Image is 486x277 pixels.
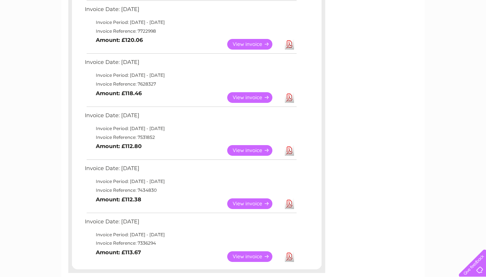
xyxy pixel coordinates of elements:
td: Invoice Date: [DATE] [83,111,298,124]
a: View [227,145,281,156]
div: Clear Business is a trading name of Verastar Limited (registered in [GEOGRAPHIC_DATA] No. 3667643... [70,4,417,36]
td: Invoice Reference: 7722998 [83,27,298,36]
b: Amount: £112.80 [96,143,142,150]
img: logo.png [17,19,54,42]
a: Download [285,251,294,262]
td: Invoice Period: [DATE] - [DATE] [83,124,298,133]
td: Invoice Reference: 7434830 [83,186,298,195]
a: Download [285,145,294,156]
td: Invoice Reference: 7336294 [83,239,298,248]
a: Log out [462,31,479,37]
a: 0333 014 3131 [348,4,398,13]
td: Invoice Date: [DATE] [83,163,298,177]
a: View [227,198,281,209]
td: Invoice Date: [DATE] [83,217,298,230]
b: Amount: £120.06 [96,37,143,43]
a: Download [285,39,294,50]
b: Amount: £113.67 [96,249,141,256]
a: Water [357,31,371,37]
td: Invoice Period: [DATE] - [DATE] [83,71,298,80]
a: View [227,92,281,103]
a: View [227,251,281,262]
td: Invoice Reference: 7628327 [83,80,298,89]
td: Invoice Period: [DATE] - [DATE] [83,18,298,27]
a: Contact [437,31,455,37]
td: Invoice Period: [DATE] - [DATE] [83,230,298,239]
a: Download [285,198,294,209]
td: Invoice Reference: 7531852 [83,133,298,142]
a: Blog [422,31,433,37]
td: Invoice Date: [DATE] [83,4,298,18]
a: View [227,39,281,50]
b: Amount: £118.46 [96,90,142,97]
a: Telecoms [396,31,418,37]
td: Invoice Period: [DATE] - [DATE] [83,177,298,186]
td: Invoice Date: [DATE] [83,57,298,71]
a: Download [285,92,294,103]
b: Amount: £112.38 [96,196,141,203]
a: Energy [375,31,391,37]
